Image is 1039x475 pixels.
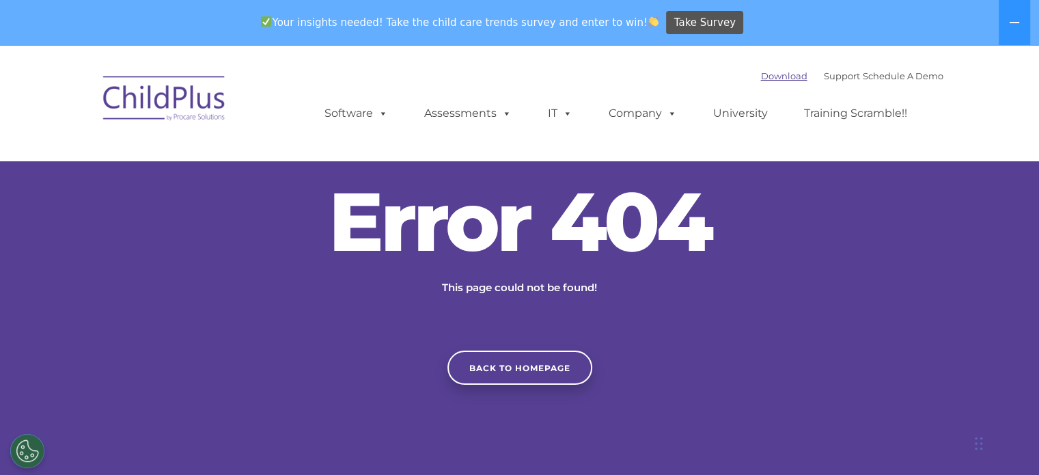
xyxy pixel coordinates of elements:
[648,16,659,27] img: 👏
[824,70,860,81] a: Support
[761,70,943,81] font: |
[10,434,44,468] button: Cookies Settings
[699,100,781,127] a: University
[595,100,691,127] a: Company
[534,100,586,127] a: IT
[255,9,665,36] span: Your insights needed! Take the child care trends survey and enter to win!
[447,351,592,385] a: Back to homepage
[411,100,525,127] a: Assessments
[311,100,402,127] a: Software
[376,280,663,296] p: This page could not be found!
[761,70,807,81] a: Download
[975,423,983,464] div: Drag
[863,70,943,81] a: Schedule A Demo
[674,11,736,35] span: Take Survey
[96,66,233,135] img: ChildPlus by Procare Solutions
[261,16,271,27] img: ✅
[315,180,725,262] h2: Error 404
[790,100,921,127] a: Training Scramble!!
[816,327,1039,475] iframe: Chat Widget
[666,11,743,35] a: Take Survey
